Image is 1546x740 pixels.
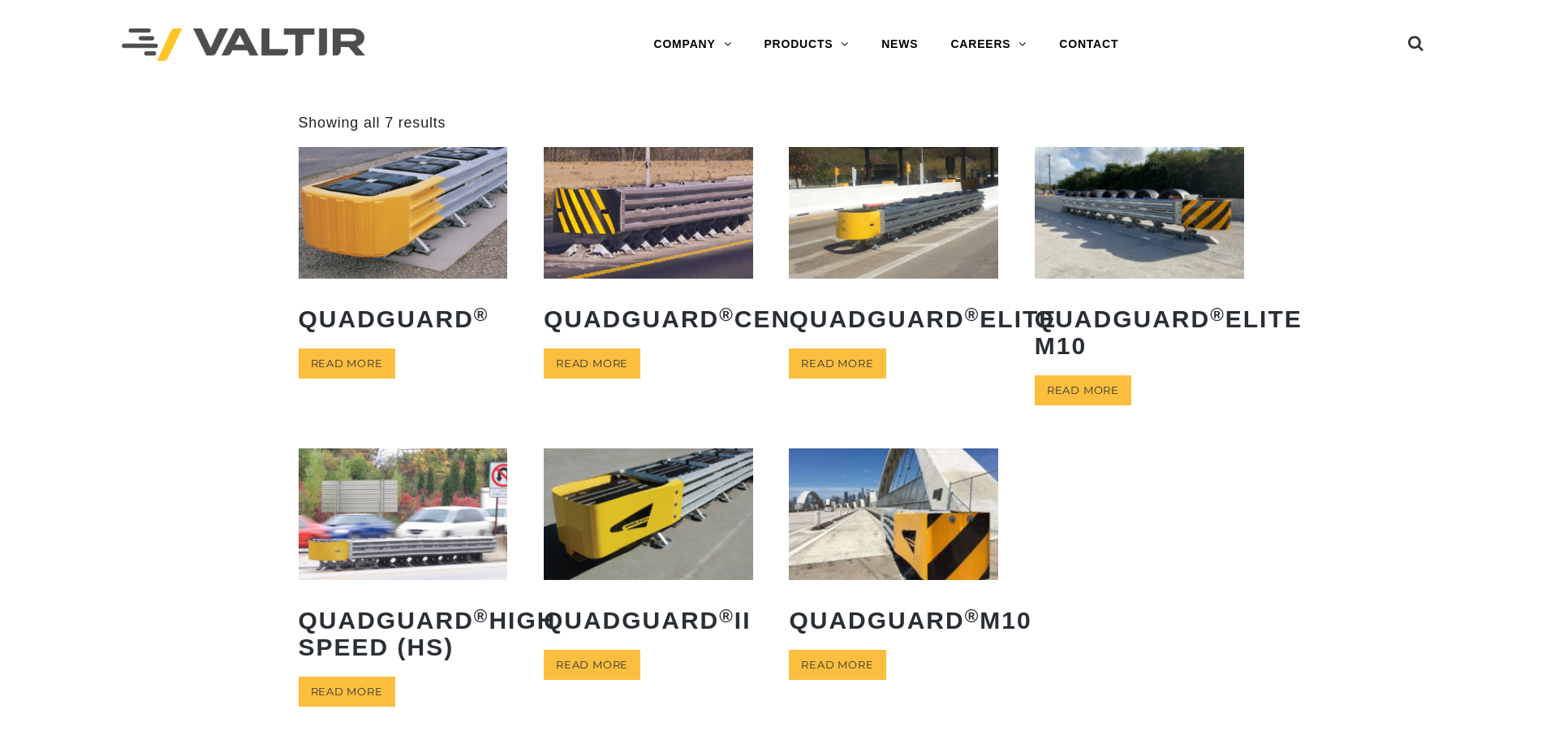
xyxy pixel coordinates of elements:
h2: QuadGuard M10 [789,595,998,646]
a: COMPANY [637,28,747,61]
a: Read more about “QuadGuard® M10” [789,650,885,680]
a: Read more about “QuadGuard® CEN” [544,348,640,379]
a: QuadGuard®High Speed (HS) [299,448,508,672]
img: Valtir [122,28,365,62]
a: Read more about “QuadGuard® II” [544,650,640,680]
a: Read more about “QuadGuard® High Speed (HS)” [299,677,395,707]
a: NEWS [865,28,934,61]
p: Showing all 7 results [299,114,446,132]
sup: ® [719,305,734,325]
a: QuadGuard® [299,147,508,344]
a: QuadGuard®M10 [789,448,998,645]
sup: ® [474,606,489,626]
a: PRODUCTS [747,28,865,61]
sup: ® [474,305,489,325]
sup: ® [965,305,980,325]
sup: ® [1210,305,1225,325]
a: Read more about “QuadGuard® Elite M10” [1035,375,1131,405]
h2: QuadGuard [299,293,508,344]
a: QuadGuard®Elite M10 [1035,147,1244,370]
h2: QuadGuard Elite M10 [1035,293,1244,371]
h2: QuadGuard II [544,595,753,646]
a: QuadGuard®CEN [544,147,753,344]
a: QuadGuard®Elite [789,147,998,344]
h2: QuadGuard Elite [789,293,998,344]
sup: ® [719,606,734,626]
a: QuadGuard®II [544,448,753,645]
h2: QuadGuard High Speed (HS) [299,595,508,673]
a: CAREERS [934,28,1043,61]
sup: ® [965,606,980,626]
a: Read more about “QuadGuard® Elite” [789,348,885,379]
a: CONTACT [1043,28,1135,61]
h2: QuadGuard CEN [544,293,753,344]
a: Read more about “QuadGuard®” [299,348,395,379]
